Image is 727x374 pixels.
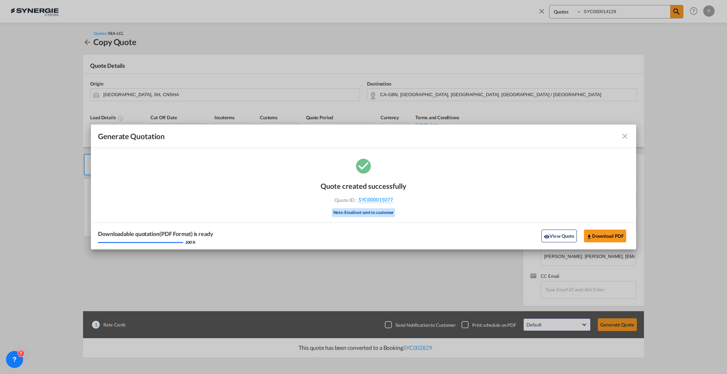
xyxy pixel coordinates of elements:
[359,197,393,203] span: SYC000015077
[185,240,195,245] div: 100 %
[91,125,636,249] md-dialog: Generate Quotation Quote ...
[586,234,592,240] md-icon: icon-download
[355,157,372,175] md-icon: icon-checkbox-marked-circle
[321,182,406,190] div: Quote created successfully
[584,230,626,242] button: Download PDF
[98,132,165,141] span: Generate Quotation
[332,208,395,217] div: Note: Email not sent to customer
[621,132,629,141] md-icon: icon-close fg-AAA8AD cursor m-0
[544,234,550,240] md-icon: icon-eye
[541,230,577,242] button: icon-eyeView Quote
[322,197,405,203] div: Quote ID :
[98,230,213,238] div: Downloadable quotation(PDF Format) is ready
